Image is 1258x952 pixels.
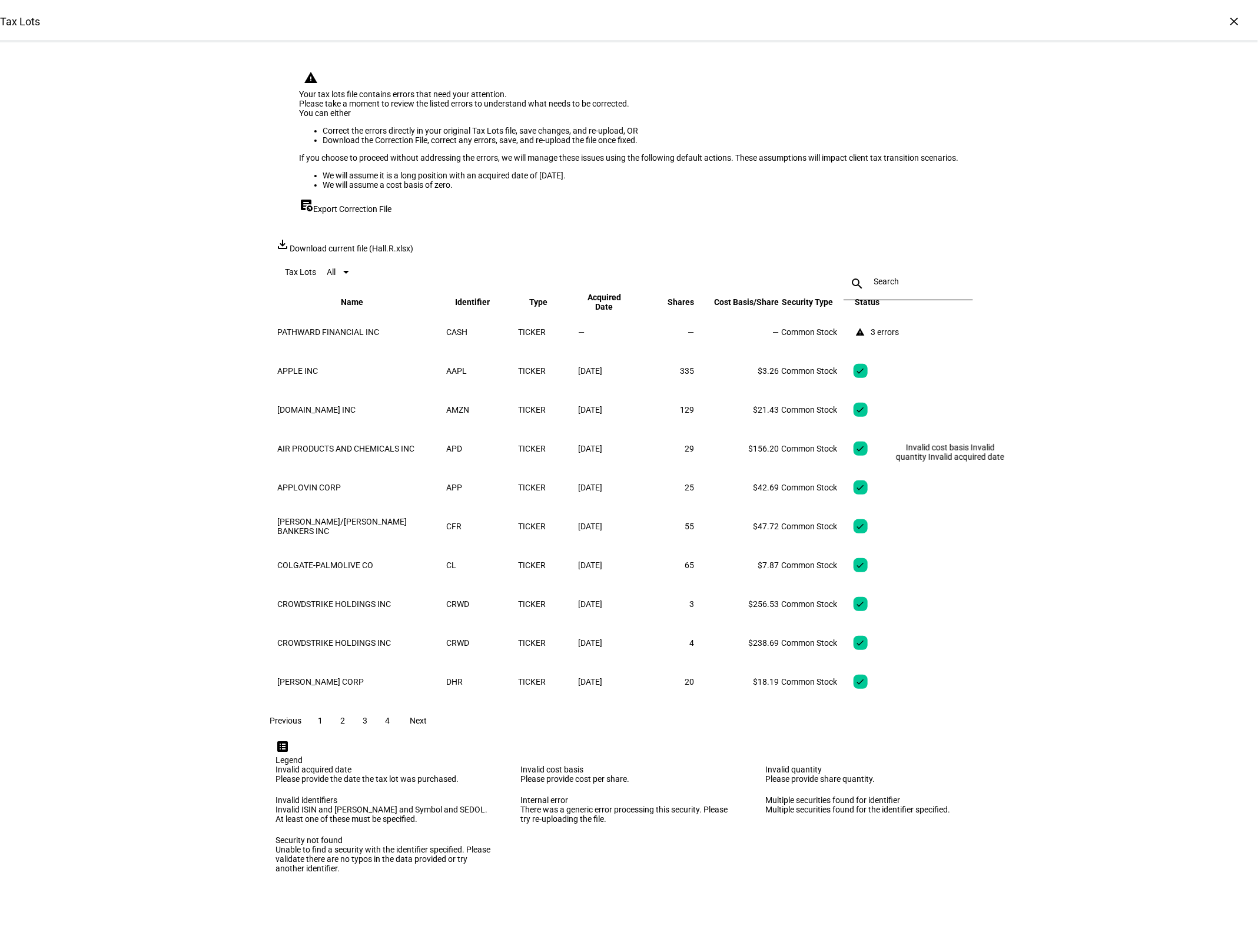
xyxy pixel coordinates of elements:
[521,795,738,805] div: Internal error
[782,405,851,414] div: Common Stock
[690,638,695,648] span: 4
[447,560,516,570] div: CL
[519,444,576,453] div: TICKER
[278,483,444,492] div: APPLOVIN CORP
[856,483,865,492] mat-icon: check
[697,483,779,492] div: $42.69
[856,327,865,337] mat-icon: warning
[300,89,959,99] div: Your tax lots file contains errors that need your attention.
[521,774,738,784] div: Please provide cost per share.
[697,366,779,376] div: $3.26
[304,71,318,85] mat-icon: warning
[697,638,779,648] div: $238.69
[447,366,516,376] div: AAPL
[579,638,603,648] span: [DATE]
[519,638,576,648] div: TICKER
[278,638,444,648] div: CROWDSTRIKE HOLDINGS INC
[323,135,959,145] li: Download the Correction File, correct any errors, save, and re-upload the file once fixed.
[276,795,493,805] div: Invalid identifiers
[519,483,576,492] div: TICKER
[856,677,865,686] mat-icon: check
[323,180,959,190] li: We will assume a cost basis of zero.
[447,405,516,414] div: AMZN
[782,327,851,337] div: Common Stock
[766,774,982,784] div: Please provide share quantity.
[519,366,576,376] div: TICKER
[519,599,576,609] div: TICKER
[766,805,982,814] div: Multiple securities found for the identifier specified.
[447,677,516,686] div: DHR
[521,765,738,774] div: Invalid cost basis
[766,795,982,805] div: Multiple securities found for identifier
[685,560,695,570] span: 65
[278,560,444,570] div: COLGATE-PALMOLIVE CO
[579,293,648,311] span: Acquired Date
[410,716,427,725] span: Next
[782,677,851,686] div: Common Stock
[276,774,493,784] div: Please provide the date the tax lot was purchased.
[871,327,899,337] div: 3 errors
[341,297,381,307] span: Name
[697,599,779,609] div: $256.53
[276,755,982,765] div: Legend
[278,405,444,414] div: [DOMAIN_NAME] INC
[278,366,444,376] div: APPLE INC
[519,327,576,337] div: TICKER
[855,297,898,307] span: Status
[278,517,444,536] div: [PERSON_NAME]/[PERSON_NAME] BANKERS INC
[579,444,603,453] span: [DATE]
[363,716,368,725] span: 3
[286,267,317,277] eth-data-table-title: Tax Lots
[300,108,959,118] div: You can either
[856,560,865,570] mat-icon: check
[688,327,695,337] span: —
[697,677,779,686] div: $18.19
[323,126,959,135] li: Correct the errors directly in your original Tax Lots file, save changes, and re-upload, OR
[891,440,1009,464] div: Invalid cost basis Invalid quantity Invalid acquired date
[782,522,851,531] div: Common Stock
[579,560,603,570] span: [DATE]
[355,709,376,732] button: 3
[400,709,437,732] button: Next
[447,483,516,492] div: APP
[697,405,779,414] div: $21.43
[685,677,695,686] span: 20
[690,599,695,609] span: 3
[579,327,585,337] span: —
[276,237,290,251] mat-icon: file_download
[856,405,865,414] mat-icon: check
[300,99,959,108] div: Please take a moment to review the listed errors to understand what needs to be corrected.
[782,366,851,376] div: Common Stock
[314,204,392,214] span: Export Correction File
[579,405,603,414] span: [DATE]
[681,405,695,414] span: 129
[579,522,603,531] span: [DATE]
[447,599,516,609] div: CRWD
[333,709,354,732] button: 2
[856,366,865,376] mat-icon: check
[650,297,695,307] span: Shares
[341,716,346,725] span: 2
[773,327,779,337] span: —
[521,805,738,824] div: There was a generic error processing this security. Please try re-uploading the file.
[276,739,290,754] mat-icon: list_alt
[519,405,576,414] div: TICKER
[782,297,851,307] span: Security Type
[856,522,865,531] mat-icon: check
[782,599,851,609] div: Common Stock
[290,244,414,253] span: Download current file (Hall.R.xlsx)
[447,444,516,453] div: APD
[681,366,695,376] span: 335
[276,835,493,845] div: Security not found
[327,267,336,277] span: All
[278,599,444,609] div: CROWDSTRIKE HOLDINGS INC
[278,444,444,453] div: AIR PRODUCTS AND CHEMICALS INC
[697,444,779,453] div: $156.20
[782,638,851,648] div: Common Stock
[579,483,603,492] span: [DATE]
[782,560,851,570] div: Common Stock
[386,716,390,725] span: 4
[697,297,779,307] span: Cost Basis/Share
[519,560,576,570] div: TICKER
[766,765,982,774] div: Invalid quantity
